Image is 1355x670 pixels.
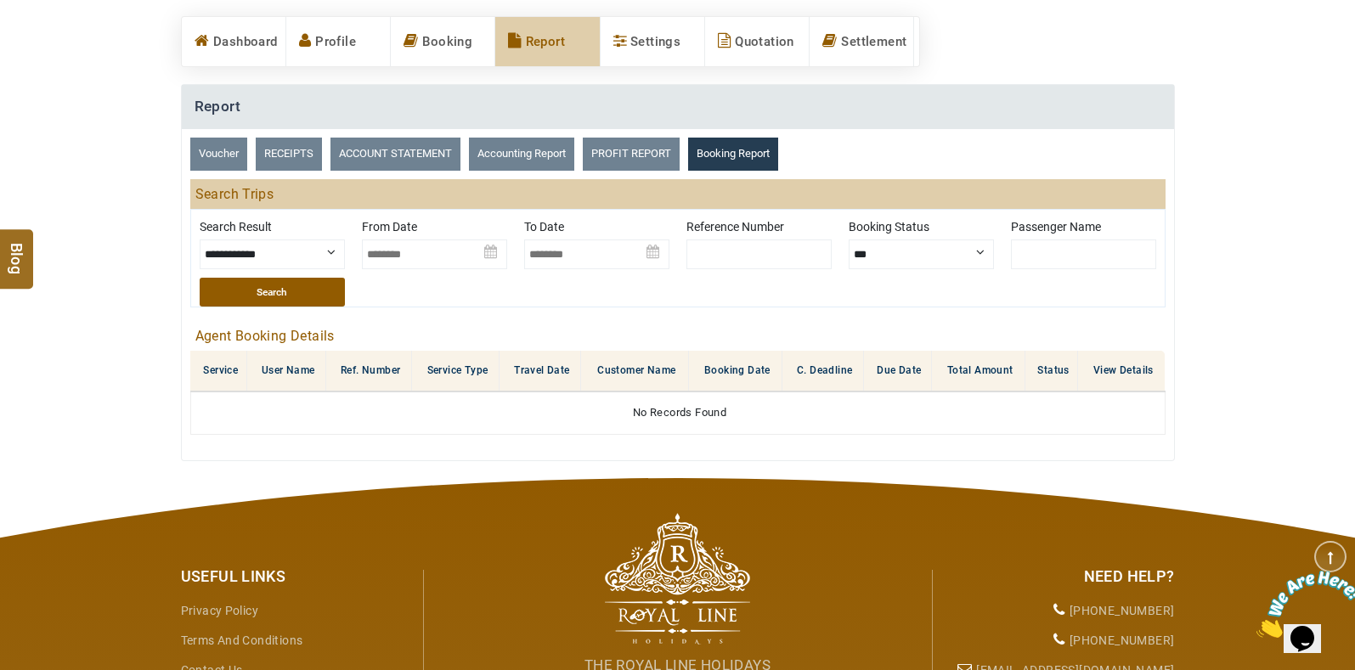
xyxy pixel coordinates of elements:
th: Due Date [863,351,931,391]
li: [PHONE_NUMBER] [946,596,1175,626]
a: Voucher [190,138,247,171]
a: Quotation [705,17,809,66]
button: Search [200,278,345,307]
a: Accounting Report [469,138,574,171]
div: Need Help? [946,566,1175,588]
img: Chat attention grabber [7,7,112,74]
a: Profile [286,17,390,66]
label: Reference Number [686,218,832,235]
th: Status [1025,351,1078,391]
a: Terms and Conditions [181,633,303,647]
th: Customer Name [580,351,688,391]
th: Booking Date [688,351,782,391]
label: Booking Status [849,218,994,235]
a: Booking [391,17,494,66]
a: ACCOUNT STATEMENT [330,138,460,171]
label: Passenger Name [1011,218,1156,235]
th: C. Deadline [782,351,863,391]
th: Travel Date [500,351,581,391]
a: RECEIPTS [256,138,322,171]
th: Total Amount [931,351,1025,391]
th: User Name [247,351,325,391]
th: View Details [1078,351,1165,391]
th: Service [190,351,247,391]
a: PROFIT REPORT [583,138,680,171]
a: Dashboard [182,17,285,66]
h3: Search Trips [190,179,1166,210]
span: Blog [6,242,28,256]
iframe: chat widget [1250,564,1355,645]
img: The Royal Line Holidays [605,513,750,645]
label: Search Result [200,218,345,235]
h4: Report [182,85,1174,129]
div: Useful Links [181,566,410,588]
a: Settlement [810,17,913,66]
li: [PHONE_NUMBER] [946,626,1175,656]
a: Report [495,17,599,66]
a: Privacy Policy [181,604,259,617]
a: Booking Report [688,138,778,171]
th: Service Type [411,351,499,391]
a: Settings [601,17,704,66]
th: Ref. Number [325,351,411,391]
td: No Records Found [190,391,1165,434]
h3: Agent Booking Details [190,321,1166,352]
